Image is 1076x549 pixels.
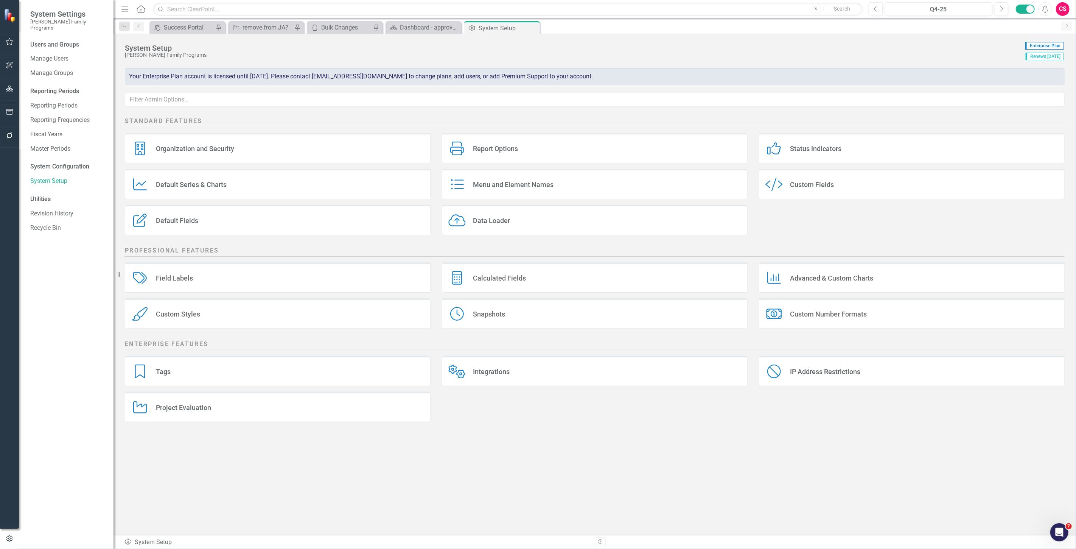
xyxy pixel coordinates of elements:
div: System Setup [479,23,538,33]
button: Q4-25 [885,2,992,16]
div: [PERSON_NAME] Family Programs [125,52,1022,58]
img: ClearPoint Strategy [4,9,17,22]
div: Default Series & Charts [156,180,227,189]
iframe: Intercom live chat [1050,523,1068,541]
span: System Settings [30,9,106,19]
div: Snapshots [473,310,505,318]
div: Advanced & Custom Charts [790,274,873,282]
input: Filter Admin Options... [125,93,1065,107]
div: Reporting Periods [30,87,106,96]
div: IP Address Restrictions [790,367,860,376]
div: Q4-25 [888,5,990,14]
a: Reporting Frequencies [30,116,106,125]
input: Search ClearPoint... [153,3,863,16]
div: Custom Styles [156,310,200,318]
a: Fiscal Years [30,130,106,139]
span: Renews [DATE] [1026,53,1064,60]
a: Recycle Bin [30,224,106,232]
div: Default Fields [156,216,198,225]
div: Calculated Fields [473,274,526,282]
h2: Enterprise Features [125,340,1065,350]
div: Status Indicators [790,144,841,153]
div: System Setup [124,538,589,547]
div: Organization and Security [156,144,234,153]
div: Your Enterprise Plan account is licensed until [DATE]. Please contact [EMAIL_ADDRESS][DOMAIN_NAME... [125,68,1065,85]
div: System Configuration [30,162,106,171]
div: Users and Groups [30,41,106,49]
div: Data Loader [473,216,510,225]
small: [PERSON_NAME] Family Programs [30,19,106,31]
div: Menu and Element Names [473,180,554,189]
div: Utilities [30,195,106,204]
div: remove from JA? [243,23,292,32]
div: Bulk Changes [321,23,371,32]
a: Dashboard - approved [387,23,459,32]
button: Search [823,4,861,14]
span: 7 [1066,523,1072,529]
a: remove from JA? [230,23,292,32]
div: Custom Number Formats [790,310,867,318]
div: Dashboard - approved [400,23,459,32]
a: System Setup [30,177,106,186]
a: Revision History [30,209,106,218]
span: Search [834,6,850,12]
a: Success Portal [151,23,214,32]
a: Manage Groups [30,69,106,78]
a: Manage Users [30,55,106,63]
span: Enterprise Plan [1025,42,1064,50]
div: Custom Fields [790,180,834,189]
div: Field Labels [156,274,193,282]
a: Master Periods [30,145,106,153]
div: Success Portal [164,23,214,32]
a: Bulk Changes [309,23,371,32]
div: System Setup [125,44,1022,52]
h2: Professional Features [125,246,1065,257]
div: Report Options [473,144,518,153]
h2: Standard Features [125,117,1065,127]
button: CS [1056,2,1070,16]
div: Project Evaluation [156,403,211,412]
a: Reporting Periods [30,101,106,110]
div: Integrations [473,367,510,376]
div: Tags [156,367,171,376]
